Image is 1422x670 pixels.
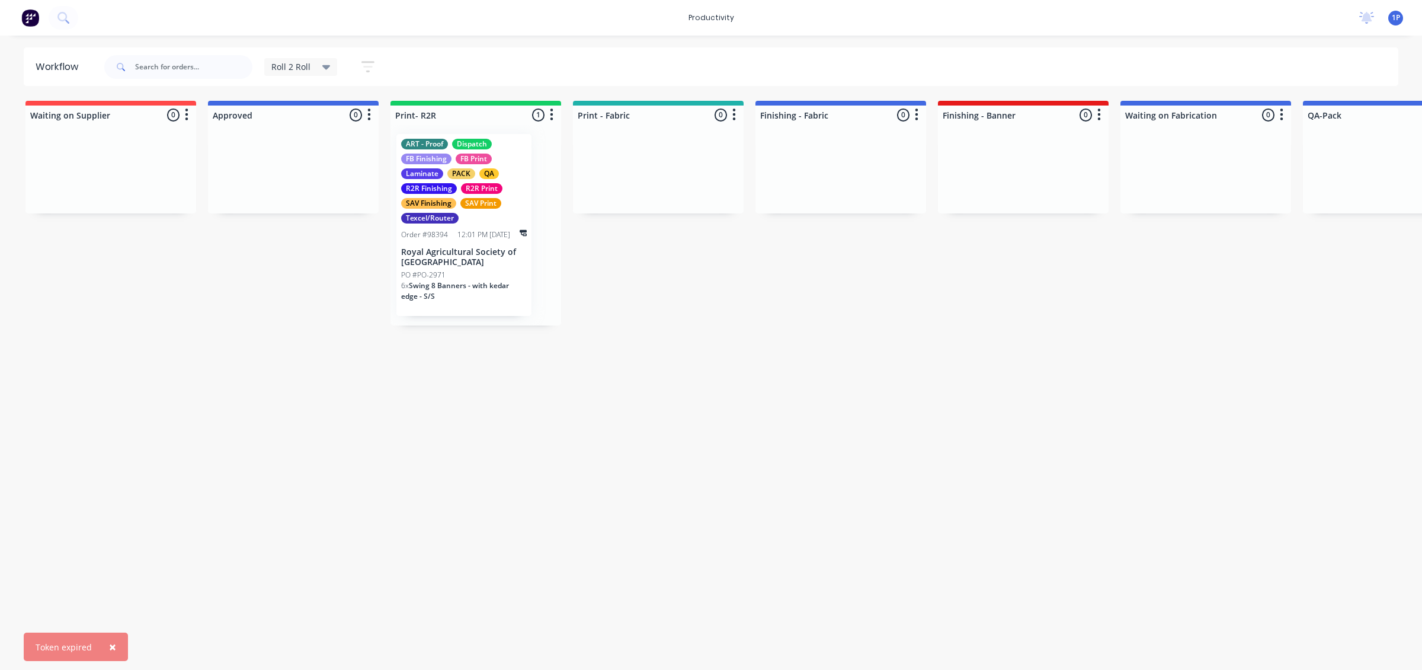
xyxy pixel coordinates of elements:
[271,60,310,73] span: Roll 2 Roll
[401,183,457,194] div: R2R Finishing
[135,55,252,79] input: Search for orders...
[456,154,492,164] div: FB Print
[109,639,116,655] span: ×
[36,60,84,74] div: Workflow
[401,270,446,280] p: PO #PO-2971
[401,154,451,164] div: FB Finishing
[401,247,527,267] p: Royal Agricultural Society of [GEOGRAPHIC_DATA]
[97,633,128,661] button: Close
[401,139,448,149] div: ART - Proof
[479,168,499,179] div: QA
[401,198,456,209] div: SAV Finishing
[401,213,459,224] div: Texcel/Router
[401,168,443,179] div: Laminate
[401,229,448,240] div: Order #98394
[461,183,502,194] div: R2R Print
[460,198,501,209] div: SAV Print
[452,139,492,149] div: Dispatch
[447,168,475,179] div: PACK
[396,134,531,316] div: ART - ProofDispatchFB FinishingFB PrintLaminatePACKQAR2R FinishingR2R PrintSAV FinishingSAV Print...
[401,280,409,291] span: 6 x
[457,229,510,240] div: 12:01 PM [DATE]
[1392,12,1400,23] span: 1P
[21,9,39,27] img: Factory
[36,641,92,653] div: Token expired
[401,280,509,301] span: Swing 8 Banners - with kedar edge - S/S
[683,9,740,27] div: productivity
